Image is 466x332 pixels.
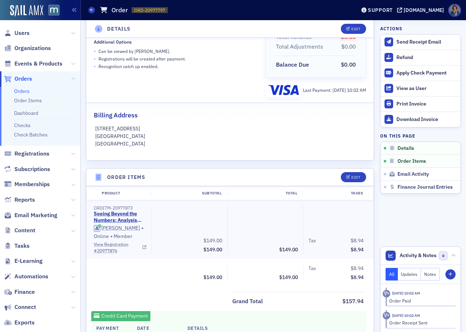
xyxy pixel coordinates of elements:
[397,145,414,152] span: Details
[4,44,51,52] a: Organizations
[14,242,30,250] span: Tasks
[94,211,144,223] a: Seeing Beyond the Numbers: Analysis for CFOs & Controllers| [DATE]
[10,5,43,17] img: SailAMX
[98,48,170,54] p: Can be viewed by [PERSON_NAME] .
[14,29,30,37] span: Users
[14,150,49,158] span: Registrations
[14,97,42,104] a: Order Items
[14,75,32,83] span: Orders
[4,60,62,68] a: Events & Products
[137,325,180,331] h4: Date
[400,252,436,259] span: Activity & Notes
[308,265,318,272] span: Tax
[351,274,364,281] span: $8.94
[381,112,461,127] a: Download Invoice
[141,225,144,232] span: •
[341,61,356,68] span: $0.00
[276,42,326,51] span: Total Adjustments
[397,171,429,178] span: Email Activity
[94,241,146,254] a: View Registration #20977876
[14,211,57,219] span: Email Marketing
[107,174,145,181] h4: Order Items
[14,303,36,311] span: Connect
[203,246,222,253] span: $149.00
[95,133,365,140] p: [GEOGRAPHIC_DATA]
[14,88,30,94] a: Orders
[4,196,35,204] a: Reports
[4,150,49,158] a: Registrations
[303,190,368,196] div: Taxes
[43,5,60,17] a: View Homepage
[48,5,60,16] img: SailAMX
[14,131,48,138] a: Check Batches
[94,205,146,211] div: ORDITM-20977873
[380,133,461,139] h4: On this page
[14,226,35,234] span: Content
[347,87,366,93] span: 10:02 AM
[14,257,43,265] span: E-Learning
[94,225,140,232] a: [PERSON_NAME]
[98,55,186,62] p: Registrations will be created after payment.
[14,273,48,281] span: Automations
[333,87,347,93] span: [DATE]
[276,60,312,69] span: Balance Due
[404,7,444,13] div: [DOMAIN_NAME]
[341,172,366,182] button: Edit
[4,165,50,173] a: Subscriptions
[94,39,132,45] div: Additional Options
[381,35,461,50] button: Send Receipt Email
[383,290,390,297] div: Activity
[96,325,129,331] h4: Payment
[14,165,50,173] span: Subscriptions
[397,184,453,190] span: Finance Journal Entries
[134,7,165,13] span: ORD-20977797
[4,180,50,188] a: Memberships
[351,237,364,244] span: $8.94
[14,288,35,296] span: Finance
[4,211,57,219] a: Email Marketing
[97,190,151,196] div: Product
[279,274,298,281] span: $149.00
[14,110,38,116] a: Dashboard
[276,42,323,51] div: Total Adjustments
[308,237,316,244] div: Tax
[14,319,35,327] span: Exports
[101,225,140,232] div: [PERSON_NAME]
[111,6,128,14] h1: Order
[351,246,364,253] span: $8.94
[381,50,461,65] button: Refund
[308,265,316,272] div: Tax
[4,319,35,327] a: Exports
[4,273,48,281] a: Automations
[14,196,35,204] span: Reports
[268,85,299,95] img: visa
[94,48,96,55] span: •
[4,303,36,311] a: Connect
[397,8,447,13] button: [DOMAIN_NAME]
[227,190,303,196] div: Total
[14,122,31,129] a: Checks
[386,268,398,281] button: All
[396,101,457,107] div: Print Invoice
[381,96,461,112] a: Print Invoice
[4,226,35,234] a: Content
[203,237,222,244] span: $149.00
[396,54,457,61] div: Refund
[94,225,146,240] div: Online Member
[98,63,158,69] p: Recognition catch up enabled.
[397,158,426,165] span: Order Items
[396,39,457,45] div: Send Receipt Email
[341,43,356,50] span: $0.00
[341,33,356,40] span: $0.00
[383,312,390,319] div: Activity
[398,268,421,281] button: Updates
[389,319,451,326] div: Order Receipt Sent
[91,311,150,321] div: Credit Card Payment
[308,237,318,244] span: Tax
[4,75,32,83] a: Orders
[4,242,30,250] a: Tasks
[392,291,420,296] time: 6/20/2025 10:02 AM
[110,233,113,240] span: •
[95,125,365,133] p: [STREET_ADDRESS]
